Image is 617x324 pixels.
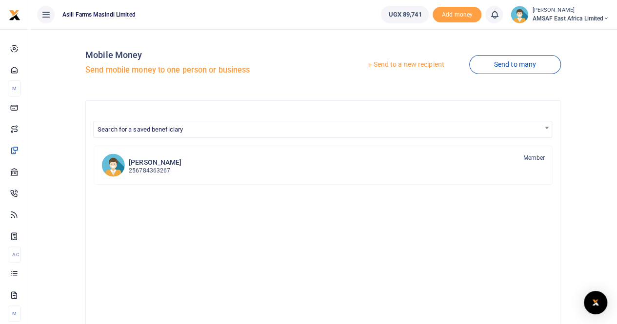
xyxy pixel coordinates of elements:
span: Add money [433,7,481,23]
a: logo-small logo-large logo-large [9,11,20,18]
img: profile-user [511,6,528,23]
a: Add money [433,10,481,18]
a: profile-user [PERSON_NAME] AMSAF East Africa Limited [511,6,609,23]
li: M [8,305,21,322]
h6: [PERSON_NAME] [129,158,181,167]
span: Search for a saved beneficiary [94,121,552,136]
a: UGX 89,741 [381,6,429,23]
span: Search for a saved beneficiary [98,126,183,133]
span: Search for a saved beneficiary [93,121,552,138]
img: DK [101,153,125,177]
li: Toup your wallet [433,7,481,23]
div: Open Intercom Messenger [584,291,607,314]
small: [PERSON_NAME] [532,6,609,15]
span: Asili Farms Masindi Limited [59,10,139,19]
p: 256784363267 [129,166,181,175]
img: logo-small [9,9,20,21]
span: UGX 89,741 [388,10,421,19]
li: Wallet ballance [377,6,433,23]
li: Ac [8,247,21,263]
a: DK [PERSON_NAME] 256784363267 Member [94,146,553,185]
li: M [8,80,21,96]
a: Send to many [469,55,561,74]
a: Send to a new recipient [341,56,469,74]
h5: Send mobile money to one person or business [85,65,319,75]
span: Member [523,153,545,162]
h4: Mobile Money [85,50,319,60]
span: AMSAF East Africa Limited [532,14,609,23]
